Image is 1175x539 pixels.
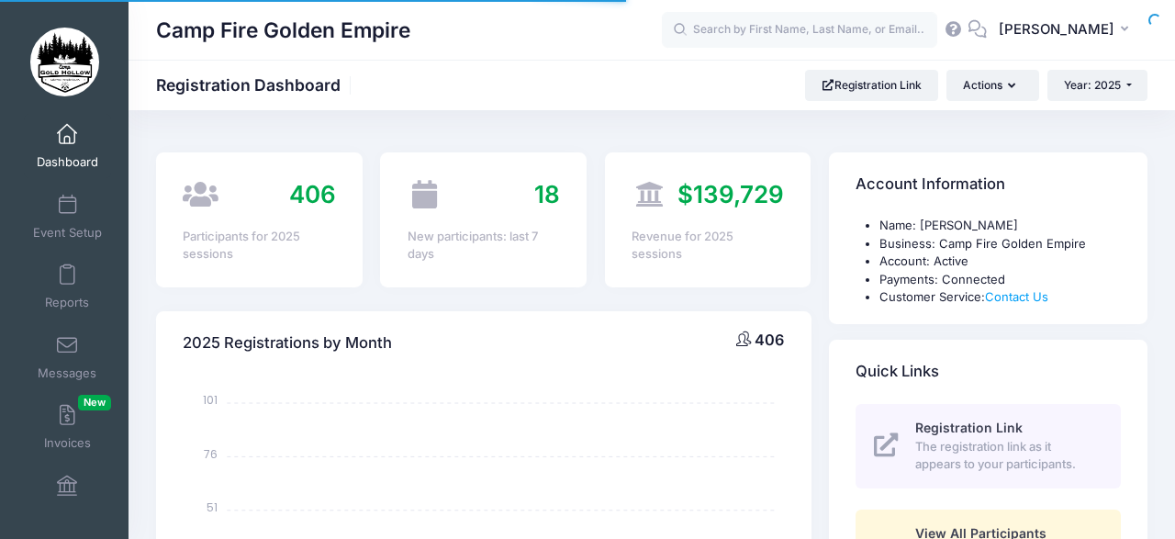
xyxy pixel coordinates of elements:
[856,404,1121,488] a: Registration Link The registration link as it appears to your participants.
[805,70,938,101] a: Registration Link
[45,296,89,311] span: Reports
[44,436,91,452] span: Invoices
[24,114,111,178] a: Dashboard
[677,180,784,208] span: $139,729
[879,271,1121,289] li: Payments: Connected
[156,9,410,51] h1: Camp Fire Golden Empire
[879,217,1121,235] li: Name: [PERSON_NAME]
[78,395,111,410] span: New
[207,500,218,515] tspan: 51
[156,75,356,95] h1: Registration Dashboard
[24,254,111,319] a: Reports
[183,228,335,264] div: Participants for 2025 sessions
[632,228,784,264] div: Revenue for 2025 sessions
[946,70,1038,101] button: Actions
[879,235,1121,253] li: Business: Camp Fire Golden Empire
[38,365,96,381] span: Messages
[915,420,1023,435] span: Registration Link
[915,438,1100,474] span: The registration link as it appears to your participants.
[183,317,392,369] h4: 2025 Registrations by Month
[24,325,111,389] a: Messages
[856,159,1005,211] h4: Account Information
[24,395,111,459] a: InvoicesNew
[1064,78,1121,92] span: Year: 2025
[856,345,939,398] h4: Quick Links
[408,228,560,264] div: New participants: last 7 days
[30,28,99,96] img: Camp Fire Golden Empire
[33,225,102,241] span: Event Setup
[204,392,218,408] tspan: 101
[1047,70,1147,101] button: Year: 2025
[24,466,111,530] a: Financials
[879,253,1121,271] li: Account: Active
[999,19,1114,39] span: [PERSON_NAME]
[534,180,560,208] span: 18
[985,289,1048,304] a: Contact Us
[37,155,98,171] span: Dashboard
[987,9,1147,51] button: [PERSON_NAME]
[755,331,784,349] span: 406
[24,185,111,249] a: Event Setup
[879,288,1121,307] li: Customer Service:
[662,12,937,49] input: Search by First Name, Last Name, or Email...
[289,180,336,208] span: 406
[205,445,218,461] tspan: 76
